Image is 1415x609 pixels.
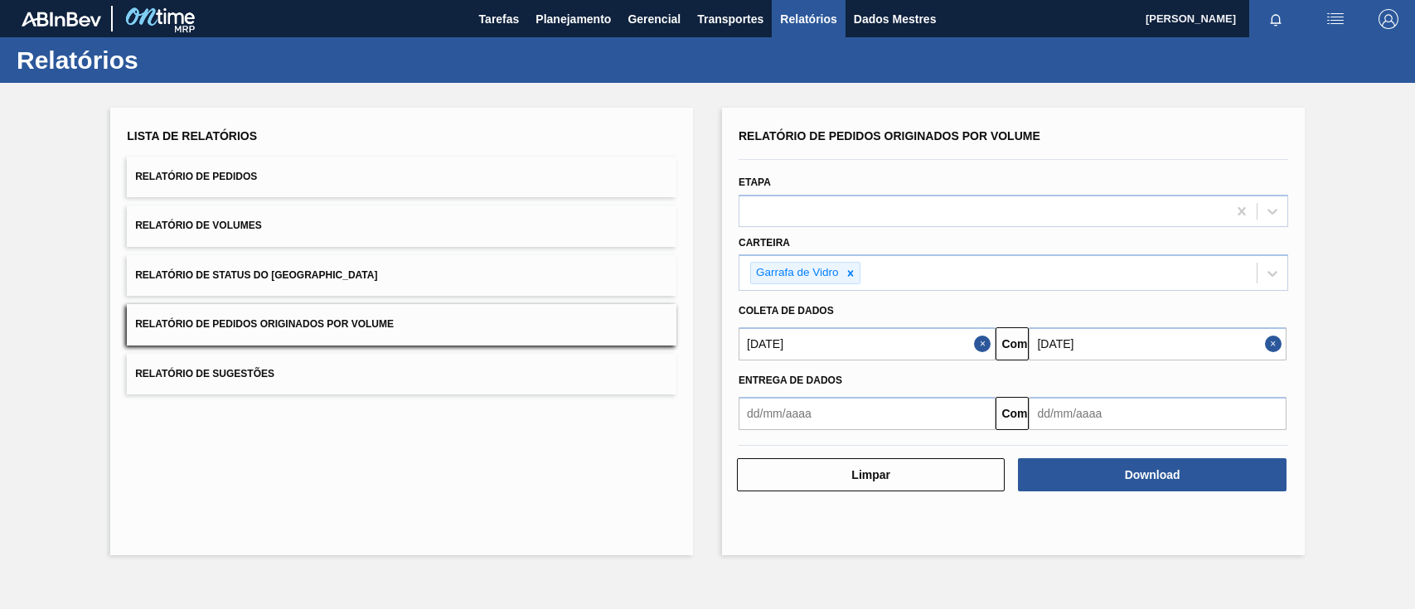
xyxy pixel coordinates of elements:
font: Relatório de Volumes [135,220,261,232]
font: Dados Mestres [854,12,937,26]
font: Relatório de Status do [GEOGRAPHIC_DATA] [135,269,377,281]
button: Relatório de Pedidos [127,157,676,197]
button: Limpar [737,458,1005,491]
button: Relatório de Sugestões [127,354,676,394]
font: Comeu [1001,407,1040,420]
font: Download [1125,468,1180,481]
button: Download [1018,458,1286,491]
font: Relatório de Pedidos Originados por Volume [135,319,394,331]
button: Comeu [996,327,1029,360]
font: Entrega de dados [739,375,842,386]
input: dd/mm/aaaa [1029,327,1286,360]
input: dd/mm/aaaa [739,327,996,360]
font: Relatório de Pedidos Originados por Volume [739,129,1040,143]
font: Garrafa de Vidro [756,266,839,278]
font: Carteira [739,237,790,249]
font: Relatório de Sugestões [135,368,274,379]
button: Comeu [996,397,1029,430]
input: dd/mm/aaaa [739,397,996,430]
button: Relatório de Status do [GEOGRAPHIC_DATA] [127,255,676,296]
font: Tarefas [479,12,520,26]
font: Etapa [739,176,771,188]
font: Limpar [851,468,890,481]
font: Planejamento [535,12,611,26]
img: Sair [1379,9,1398,29]
button: Close [1265,327,1287,360]
font: Transportes [697,12,763,26]
input: dd/mm/aaaa [1029,397,1286,430]
button: Fechar [974,327,996,360]
img: TNhmsLtSVTkK8tSr43FrP2fwEKptu5GPRR3wAAAABJRU5ErkJggg== [22,12,101,27]
font: Coleta de dados [739,305,834,317]
font: Lista de Relatórios [127,129,257,143]
font: Relatórios [780,12,836,26]
font: Relatórios [17,46,138,74]
font: Relatório de Pedidos [135,171,257,182]
font: Gerencial [628,12,681,26]
button: Relatório de Pedidos Originados por Volume [127,304,676,345]
button: Notificações [1249,7,1302,31]
button: Relatório de Volumes [127,205,676,246]
font: [PERSON_NAME] [1146,12,1236,25]
img: ações do usuário [1325,9,1345,29]
font: Comeu [1001,337,1040,350]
